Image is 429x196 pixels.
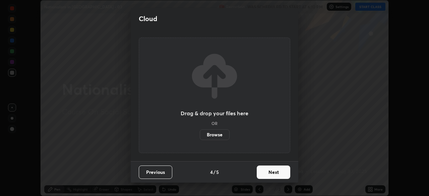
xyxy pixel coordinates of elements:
[216,169,219,176] h4: 5
[213,169,216,176] h4: /
[181,111,248,116] h3: Drag & drop your files here
[257,166,290,179] button: Next
[139,166,172,179] button: Previous
[139,14,157,23] h2: Cloud
[211,121,218,125] h5: OR
[210,169,213,176] h4: 4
